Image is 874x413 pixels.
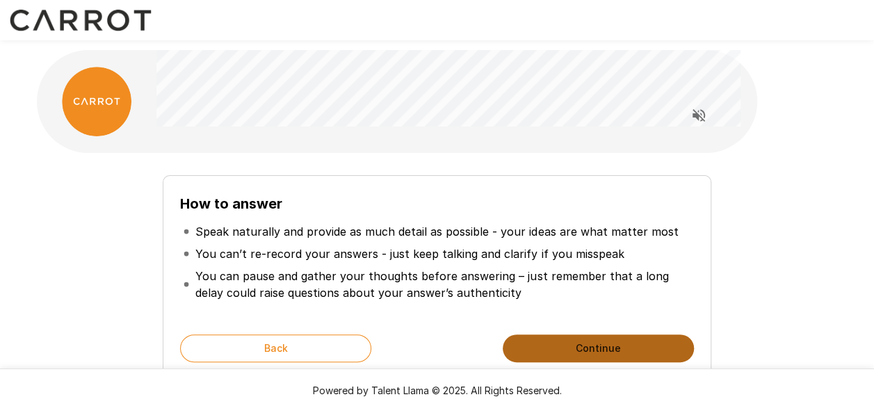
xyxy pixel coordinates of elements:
[195,268,690,301] p: You can pause and gather your thoughts before answering – just remember that a long delay could r...
[180,334,371,362] button: Back
[685,102,713,129] button: Read questions aloud
[62,67,131,136] img: carrot_logo.png
[195,223,678,240] p: Speak naturally and provide as much detail as possible - your ideas are what matter most
[195,245,624,262] p: You can’t re-record your answers - just keep talking and clarify if you misspeak
[503,334,694,362] button: Continue
[17,384,857,398] p: Powered by Talent Llama © 2025. All Rights Reserved.
[180,195,282,212] b: How to answer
